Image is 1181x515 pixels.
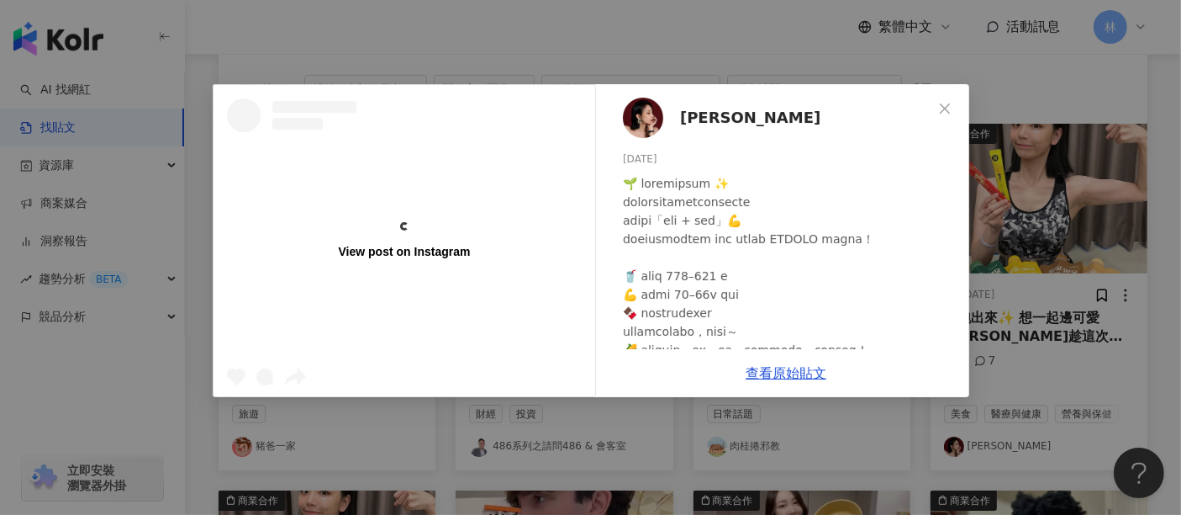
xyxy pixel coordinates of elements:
div: View post on Instagram [338,244,470,259]
a: KOL Avatar[PERSON_NAME] [623,98,932,138]
a: 查看原始貼文 [746,365,826,381]
a: View post on Instagram [214,85,595,396]
span: close [938,102,952,115]
img: KOL Avatar [623,98,663,138]
span: [PERSON_NAME] [680,106,820,130]
button: Close [928,92,962,125]
div: [DATE] [623,151,956,167]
